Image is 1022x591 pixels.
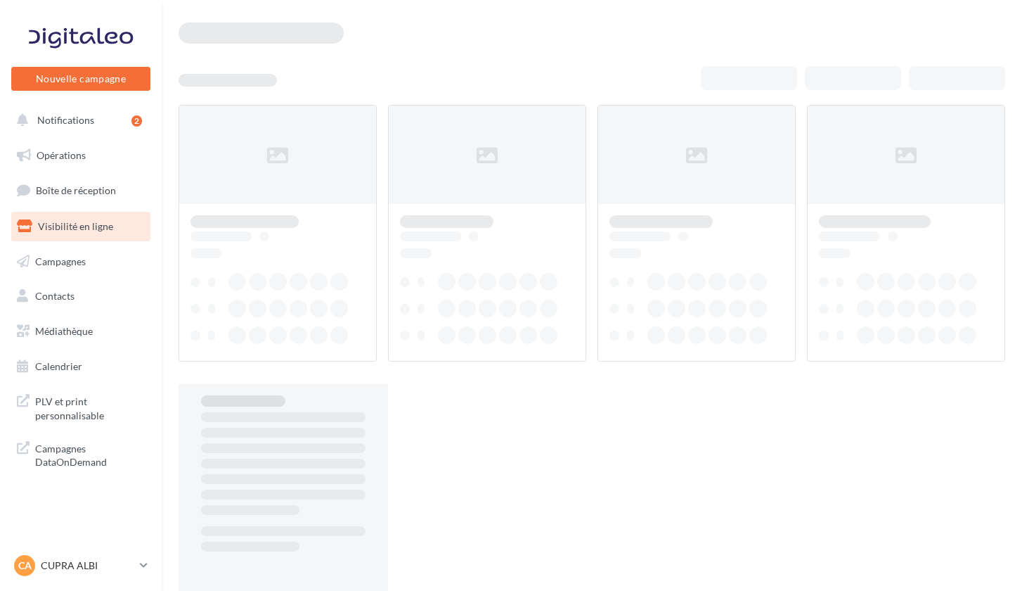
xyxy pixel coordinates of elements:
span: Visibilité en ligne [38,220,113,232]
p: CUPRA ALBI [41,559,134,573]
span: Contacts [35,290,75,302]
span: Calendrier [35,360,82,372]
a: Calendrier [8,352,153,381]
span: Boîte de réception [36,184,116,196]
span: Campagnes [35,255,86,267]
span: PLV et print personnalisable [35,392,145,422]
span: Notifications [37,114,94,126]
span: CA [18,559,32,573]
button: Notifications 2 [8,106,148,135]
span: Opérations [37,149,86,161]
a: Contacts [8,281,153,311]
a: Boîte de réception [8,175,153,205]
a: CA CUPRA ALBI [11,552,150,579]
span: Médiathèque [35,325,93,337]
div: 2 [131,115,142,127]
a: Campagnes [8,247,153,277]
a: PLV et print personnalisable [8,386,153,428]
a: Opérations [8,141,153,170]
a: Visibilité en ligne [8,212,153,241]
a: Médiathèque [8,317,153,346]
a: Campagnes DataOnDemand [8,433,153,475]
span: Campagnes DataOnDemand [35,439,145,469]
button: Nouvelle campagne [11,67,150,91]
